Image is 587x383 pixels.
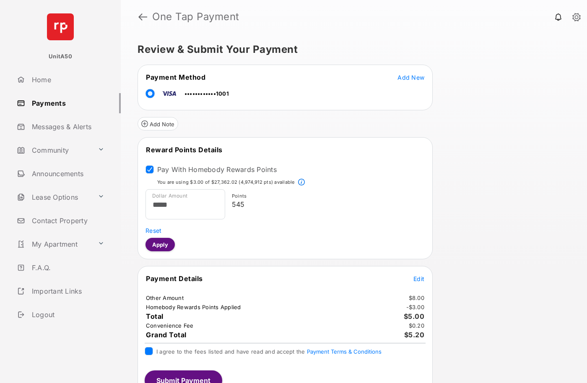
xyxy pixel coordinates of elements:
[13,117,121,137] a: Messages & Alerts
[408,322,425,329] td: $0.20
[146,73,205,81] span: Payment Method
[13,70,121,90] a: Home
[47,13,74,40] img: svg+xml;base64,PHN2ZyB4bWxucz0iaHR0cDovL3d3dy53My5vcmcvMjAwMC9zdmciIHdpZHRoPSI2NCIgaGVpZ2h0PSI2NC...
[13,164,121,184] a: Announcements
[49,52,72,61] p: UnitA50
[413,275,424,282] span: Edit
[232,199,421,209] p: 545
[145,322,194,329] td: Convenience Fee
[13,93,121,113] a: Payments
[138,117,178,130] button: Add Note
[145,238,175,251] button: Apply
[145,294,184,302] td: Other Amount
[397,73,424,81] button: Add New
[13,258,121,278] a: F.A.Q.
[146,146,223,154] span: Reward Points Details
[413,274,424,283] button: Edit
[146,312,164,320] span: Total
[13,281,108,301] a: Important Links
[404,312,425,320] span: $5.00
[13,187,94,207] a: Lease Options
[13,234,94,254] a: My Apartment
[152,12,239,22] strong: One Tap Payment
[13,140,94,160] a: Community
[145,303,242,311] td: Homebody Rewards Points Applied
[146,331,187,339] span: Grand Total
[184,90,229,97] span: ••••••••••••1001
[146,274,203,283] span: Payment Details
[156,348,382,355] span: I agree to the fees listed and have read and accept the
[397,74,424,81] span: Add New
[157,165,277,174] label: Pay With Homebody Rewards Points
[145,227,161,234] span: Reset
[138,44,564,55] h5: Review & Submit Your Payment
[232,193,421,200] p: Points
[408,294,425,302] td: $8.00
[406,303,425,311] td: - $3.00
[13,211,121,231] a: Contact Property
[13,305,121,325] a: Logout
[307,348,382,355] button: I agree to the fees listed and have read and accept the
[404,331,425,339] span: $5.20
[157,179,295,186] p: You are using $3.00 of $27,362.02 (4,974,912 pts) available
[145,226,161,234] button: Reset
